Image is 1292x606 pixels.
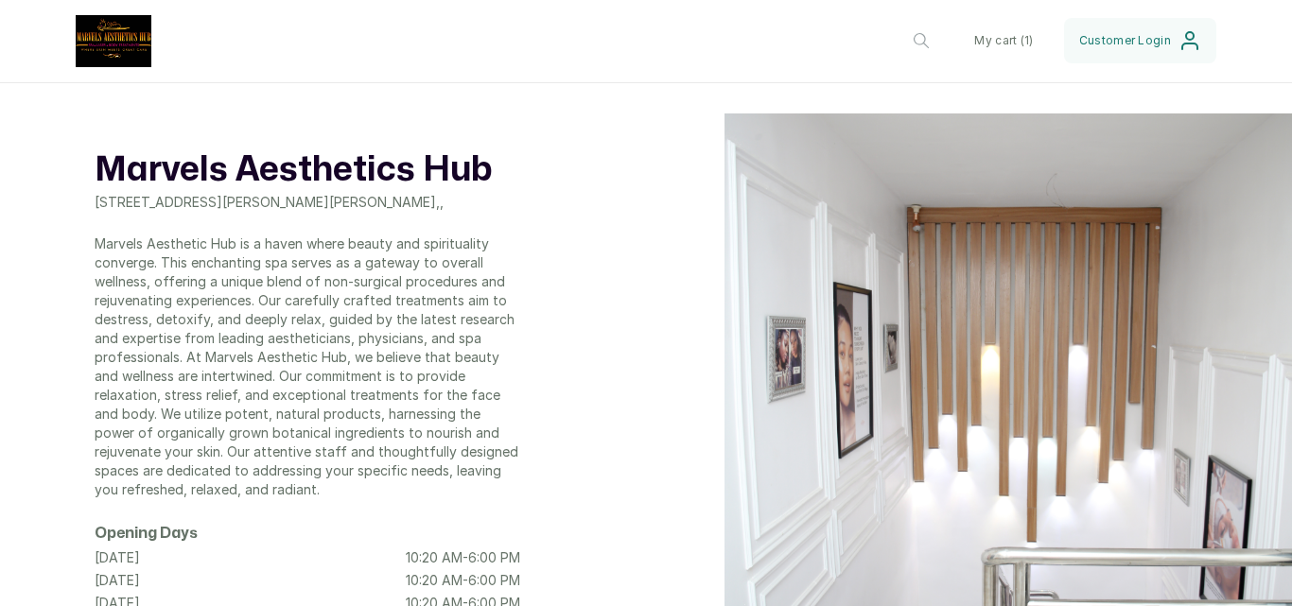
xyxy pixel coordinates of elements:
h2: Opening Days [95,522,520,545]
p: Marvels Aesthetic Hub is a haven where beauty and spirituality converge. This enchanting spa serv... [95,234,520,499]
p: 10:20 AM - 6:00 PM [406,571,520,590]
h1: Marvels Aesthetics Hub [95,147,520,193]
span: Customer Login [1079,33,1171,48]
button: Customer Login [1064,18,1216,63]
p: [DATE] [95,548,140,567]
p: [DATE] [95,571,140,590]
p: [STREET_ADDRESS][PERSON_NAME][PERSON_NAME] , , [95,193,520,212]
img: business logo [76,15,151,67]
button: My cart (1) [959,18,1048,63]
p: 10:20 AM - 6:00 PM [406,548,520,567]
